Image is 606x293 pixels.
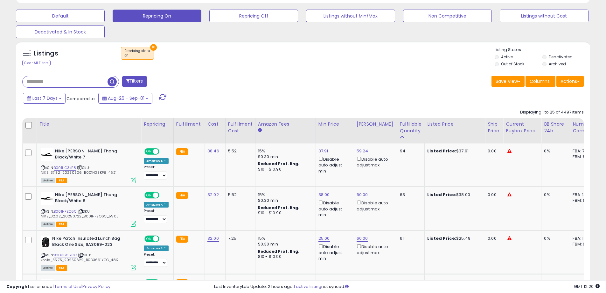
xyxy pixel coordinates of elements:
div: Clear All Filters [22,60,51,66]
a: 32.02 [207,192,219,198]
div: ASIN: [41,148,136,182]
div: Min Price [318,121,351,128]
div: Amazon Fees [258,121,313,128]
div: FBM: 6 [573,241,594,247]
div: Amazon AI * [144,245,169,251]
a: 60.00 [357,235,368,242]
div: FBA: 13 [573,236,594,241]
a: 59.24 [357,148,368,154]
div: 0.00 [488,192,498,198]
div: ASIN: [41,192,136,226]
b: Nike [PERSON_NAME] Thong Black/White 8 [55,192,132,205]
div: Num of Comp. [573,121,596,134]
div: 5.52 [228,148,250,154]
div: BB Share 24h. [544,121,567,134]
div: Disable auto adjust max [357,199,392,212]
div: 0% [544,192,565,198]
label: Deactivated [549,54,573,60]
span: FBA [56,265,67,271]
b: Reduced Prof. Rng. [258,161,300,166]
span: FBA [56,178,67,183]
div: seller snap | | [6,284,110,290]
b: Reduced Prof. Rng. [258,249,300,254]
div: Preset: [144,165,169,179]
div: FBA: 13 [573,192,594,198]
img: 21JboHxxU+L._SL40_.jpg [41,148,53,161]
a: B0D3661YGG [54,253,77,258]
div: $37.91 [427,148,480,154]
div: Fulfillment Cost [228,121,253,134]
div: 0.00 [488,148,498,154]
a: 38.00 [318,192,330,198]
div: Listed Price [427,121,482,128]
div: 7.25 [228,236,250,241]
b: Reduced Prof. Rng. [258,205,300,210]
span: FBA [56,222,67,227]
a: B001HFZO6C [54,209,77,214]
a: Terms of Use [54,283,81,289]
button: Aug-26 - Sep-01 [98,93,152,104]
a: 60.00 [357,192,368,198]
a: 38.46 [207,148,219,154]
div: Disable auto adjust min [318,199,349,218]
div: 63 [400,192,420,198]
div: $38.00 [427,192,480,198]
button: Columns [526,76,555,87]
button: Repricing On [113,10,201,22]
label: Out of Stock [501,61,524,67]
span: All listings currently available for purchase on Amazon [41,265,55,271]
div: 15% [258,236,311,241]
small: Amazon Fees. [258,128,262,133]
span: ON [145,149,153,154]
a: B001HG3KP8 [54,165,76,171]
div: Current Buybox Price [506,121,539,134]
div: $10 - $10.90 [258,167,311,172]
b: Listed Price: [427,148,456,154]
small: FBA [176,236,188,243]
div: Fulfillable Quantity [400,121,422,134]
div: 0% [544,236,565,241]
button: × [150,44,157,51]
div: 15% [258,192,311,198]
b: Nike [PERSON_NAME] Thong Black/White 7 [55,148,132,162]
span: Last 7 Days [32,95,58,101]
div: Displaying 1 to 25 of 4497 items [520,109,584,115]
div: Amazon AI * [144,158,169,164]
div: 61 [400,236,420,241]
button: Deactivated & In Stock [16,26,105,38]
div: $0.30 min [258,241,311,247]
div: Ship Price [488,121,500,134]
div: Title [39,121,138,128]
div: $10 - $10.90 [258,210,311,216]
a: 32.00 [207,235,219,242]
b: Nike Patch Insulated Lunch Bag Black One Size, 9A3089-023 [52,236,129,249]
button: Listings without Cost [500,10,589,22]
p: Listing States: [495,47,590,53]
div: 94 [400,148,420,154]
span: ON [145,193,153,198]
span: | SKU: kohls_35.75_20250622_B0D3661YGG_4817 [41,253,119,262]
div: $25.49 [427,236,480,241]
div: Last InventoryLab Update: 2 hours ago, not synced. [214,284,600,290]
div: 0% [544,148,565,154]
button: Repricing Off [209,10,298,22]
div: FBA: 7 [573,148,594,154]
button: Default [16,10,105,22]
span: | SKU: NIKE_37.32_20250506_B001HG3KP8_4621 [41,165,116,175]
div: Fulfillment [176,121,202,128]
button: Actions [556,76,584,87]
div: 15% [258,148,311,154]
a: 37.91 [318,148,328,154]
div: Disable auto adjust min [318,243,349,261]
span: All listings currently available for purchase on Amazon [41,222,55,227]
button: Non Competitive [403,10,492,22]
div: Cost [207,121,223,128]
span: OFF [158,236,169,242]
a: 25.00 [318,235,330,242]
button: Filters [122,76,147,87]
img: 21JboHxxU+L._SL40_.jpg [41,192,53,205]
img: 31KOA3sOSzL._SL40_.jpg [41,236,51,248]
a: Privacy Policy [82,283,110,289]
div: $0.30 min [258,198,311,203]
div: Disable auto adjust min [318,156,349,174]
